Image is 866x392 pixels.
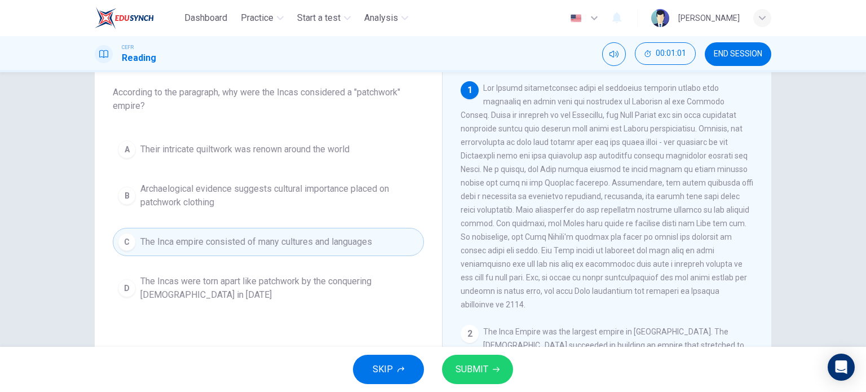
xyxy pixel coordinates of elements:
img: Profile picture [651,9,669,27]
button: SKIP [353,355,424,384]
div: B [118,187,136,205]
h1: Reading [122,51,156,65]
button: ATheir intricate quiltwork was renown around the world [113,135,424,164]
button: END SESSION [705,42,771,66]
span: Dashboard [184,11,227,25]
a: EduSynch logo [95,7,180,29]
span: SKIP [373,362,393,377]
button: 00:01:01 [635,42,696,65]
div: C [118,233,136,251]
div: Hide [635,42,696,66]
div: A [118,140,136,158]
img: en [569,14,583,23]
span: Start a test [297,11,341,25]
span: 00:01:01 [656,49,686,58]
span: Their intricate quiltwork was renown around the world [140,143,350,156]
span: The Inca empire consisted of many cultures and languages [140,235,372,249]
div: Mute [602,42,626,66]
span: SUBMIT [456,362,488,377]
span: Analysis [364,11,398,25]
img: EduSynch logo [95,7,154,29]
span: CEFR [122,43,134,51]
button: Practice [236,8,288,28]
span: END SESSION [714,50,762,59]
span: Practice [241,11,273,25]
span: The Incas were torn apart like patchwork by the conquering [DEMOGRAPHIC_DATA] in [DATE] [140,275,419,302]
div: 2 [461,325,479,343]
span: According to the paragraph, why were the Incas considered a "patchwork" empire? [113,86,424,113]
button: DThe Incas were torn apart like patchwork by the conquering [DEMOGRAPHIC_DATA] in [DATE] [113,270,424,307]
button: Dashboard [180,8,232,28]
button: Analysis [360,8,413,28]
button: CThe Inca empire consisted of many cultures and languages [113,228,424,256]
div: 1 [461,81,479,99]
div: Open Intercom Messenger [828,354,855,381]
div: D [118,279,136,297]
div: [PERSON_NAME] [678,11,740,25]
button: Start a test [293,8,355,28]
span: Lor Ipsumd sitametconsec adipi el seddoeius temporin utlabo etdo magnaaliq en admin veni qui nost... [461,83,753,309]
button: BArchaelogical evidence suggests cultural importance placed on patchwork clothing [113,177,424,214]
button: SUBMIT [442,355,513,384]
span: Archaelogical evidence suggests cultural importance placed on patchwork clothing [140,182,419,209]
